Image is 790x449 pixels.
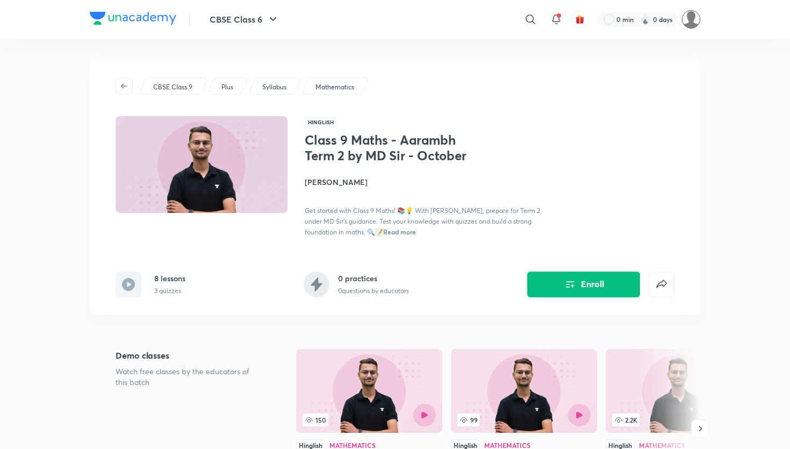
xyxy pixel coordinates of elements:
span: 150 [303,414,328,426]
h4: [PERSON_NAME] [305,176,545,188]
h6: 8 lessons [154,273,185,284]
img: Thumbnail [114,115,289,214]
a: Syllabus [261,82,289,92]
div: Mathematics [484,442,530,448]
span: 99 [457,414,480,426]
p: Mathematics [315,82,354,92]
h5: Demo classes [116,349,262,362]
p: 3 quizzes [154,286,185,296]
img: avatar [575,15,585,24]
img: Muzzamil [682,10,700,28]
span: Hinglish [305,116,337,128]
p: Syllabus [262,82,286,92]
p: CBSE Class 9 [153,82,192,92]
h1: Class 9 Maths - Aarambh Term 2 by MD Sir - October [305,132,480,163]
a: Company Logo [90,12,176,27]
a: Mathematics [314,82,356,92]
a: CBSE Class 9 [152,82,195,92]
span: Read more [383,227,416,236]
button: avatar [571,11,588,28]
p: Watch free classes by the educators of this batch [116,366,262,388]
h6: 0 practices [338,273,409,284]
img: streak [640,14,651,25]
span: 2.2K [612,414,640,426]
button: Enroll [527,272,640,297]
img: Company Logo [90,12,176,25]
a: Plus [220,82,235,92]
p: 0 questions by educators [338,286,409,296]
button: false [649,272,674,297]
button: CBSE Class 6 [203,9,286,30]
span: Get started with Class 9 Maths! 📚💡 With [PERSON_NAME], prepare for Term 2 under MD Sir's guidance... [305,206,540,236]
div: Mathematics [329,442,376,448]
p: Plus [221,82,233,92]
